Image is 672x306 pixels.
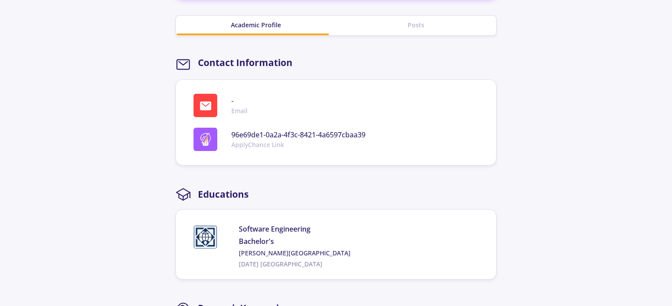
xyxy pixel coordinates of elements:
h2: Contact Information [198,57,292,68]
h2: Educations [198,189,248,200]
span: [DATE] [GEOGRAPHIC_DATA] [239,259,482,269]
span: - [231,96,248,106]
span: Bachelor's [239,236,482,247]
span: Email [231,106,248,115]
a: [PERSON_NAME][GEOGRAPHIC_DATA] [239,248,482,258]
img: Imam Khomeini International University logo [194,225,217,249]
div: Posts [336,20,496,29]
span: 96e69de1-0a2a-4f3c-8421-4a6597cbaa39 [231,129,365,140]
img: logo [199,133,212,146]
span: Software Engineering [239,224,482,234]
span: ApplyChance Link [231,140,365,149]
div: Academic Profile [176,20,336,29]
